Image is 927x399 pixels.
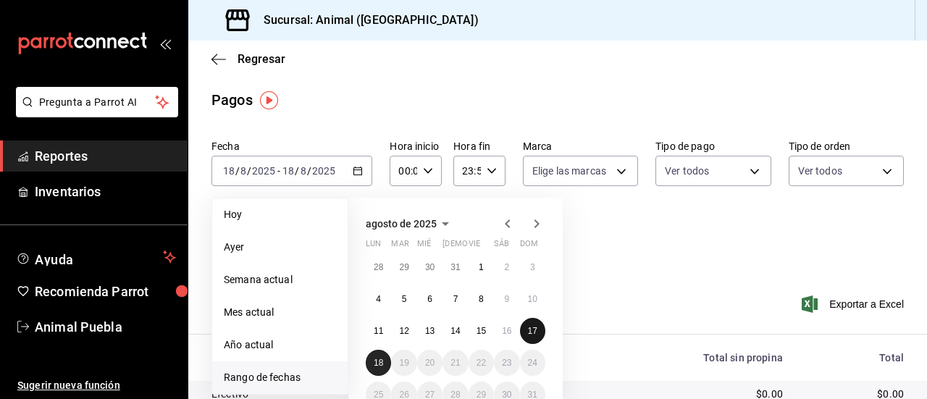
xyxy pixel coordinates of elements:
[502,358,511,368] abbr: 23 de agosto de 2025
[469,239,480,254] abbr: viernes
[442,318,468,344] button: 14 de agosto de 2025
[479,294,484,304] abbr: 8 de agosto de 2025
[391,254,416,280] button: 29 de julio de 2025
[300,165,307,177] input: --
[366,318,391,344] button: 11 de agosto de 2025
[224,272,336,287] span: Semana actual
[16,87,178,117] button: Pregunta a Parrot AI
[450,326,460,336] abbr: 14 de agosto de 2025
[374,262,383,272] abbr: 28 de julio de 2025
[251,165,276,177] input: ----
[805,295,904,313] button: Exportar a Excel
[477,326,486,336] abbr: 15 de agosto de 2025
[282,165,295,177] input: --
[260,91,278,109] img: Tooltip marker
[35,146,176,166] span: Reportes
[374,326,383,336] abbr: 11 de agosto de 2025
[520,254,545,280] button: 3 de agosto de 2025
[523,141,638,151] label: Marca
[442,239,528,254] abbr: jueves
[376,294,381,304] abbr: 4 de agosto de 2025
[211,52,285,66] button: Regresar
[240,165,247,177] input: --
[402,294,407,304] abbr: 5 de agosto de 2025
[504,262,509,272] abbr: 2 de agosto de 2025
[10,105,178,120] a: Pregunta a Parrot AI
[417,350,442,376] button: 20 de agosto de 2025
[425,326,435,336] abbr: 13 de agosto de 2025
[442,254,468,280] button: 31 de julio de 2025
[798,164,842,178] span: Ver todos
[469,318,494,344] button: 15 de agosto de 2025
[391,350,416,376] button: 19 de agosto de 2025
[224,337,336,353] span: Año actual
[427,294,432,304] abbr: 6 de agosto de 2025
[35,317,176,337] span: Animal Puebla
[789,141,904,151] label: Tipo de orden
[417,239,431,254] abbr: miércoles
[442,350,468,376] button: 21 de agosto de 2025
[453,294,458,304] abbr: 7 de agosto de 2025
[159,38,171,49] button: open_drawer_menu
[247,165,251,177] span: /
[417,286,442,312] button: 6 de agosto de 2025
[366,350,391,376] button: 18 de agosto de 2025
[374,358,383,368] abbr: 18 de agosto de 2025
[211,141,372,151] label: Fecha
[442,286,468,312] button: 7 de agosto de 2025
[399,358,408,368] abbr: 19 de agosto de 2025
[584,352,783,364] div: Total sin propina
[35,282,176,301] span: Recomienda Parrot
[399,262,408,272] abbr: 29 de julio de 2025
[494,239,509,254] abbr: sábado
[520,318,545,344] button: 17 de agosto de 2025
[417,254,442,280] button: 30 de julio de 2025
[469,286,494,312] button: 8 de agosto de 2025
[520,350,545,376] button: 24 de agosto de 2025
[425,262,435,272] abbr: 30 de julio de 2025
[224,240,336,255] span: Ayer
[453,141,506,151] label: Hora fin
[450,358,460,368] abbr: 21 de agosto de 2025
[469,254,494,280] button: 1 de agosto de 2025
[252,12,479,29] h3: Sucursal: Animal ([GEOGRAPHIC_DATA])
[277,165,280,177] span: -
[399,326,408,336] abbr: 12 de agosto de 2025
[528,358,537,368] abbr: 24 de agosto de 2025
[224,207,336,222] span: Hoy
[528,326,537,336] abbr: 17 de agosto de 2025
[238,52,285,66] span: Regresar
[307,165,311,177] span: /
[665,164,709,178] span: Ver todos
[366,218,437,230] span: agosto de 2025
[494,254,519,280] button: 2 de agosto de 2025
[528,294,537,304] abbr: 10 de agosto de 2025
[366,254,391,280] button: 28 de julio de 2025
[494,318,519,344] button: 16 de agosto de 2025
[391,286,416,312] button: 5 de agosto de 2025
[366,215,454,232] button: agosto de 2025
[391,239,408,254] abbr: martes
[311,165,336,177] input: ----
[502,326,511,336] abbr: 16 de agosto de 2025
[530,262,535,272] abbr: 3 de agosto de 2025
[39,95,156,110] span: Pregunta a Parrot AI
[366,239,381,254] abbr: lunes
[224,370,336,385] span: Rango de fechas
[390,141,442,151] label: Hora inicio
[17,378,176,393] span: Sugerir nueva función
[425,358,435,368] abbr: 20 de agosto de 2025
[469,350,494,376] button: 22 de agosto de 2025
[520,286,545,312] button: 10 de agosto de 2025
[295,165,299,177] span: /
[494,350,519,376] button: 23 de agosto de 2025
[532,164,606,178] span: Elige las marcas
[655,141,771,151] label: Tipo de pago
[222,165,235,177] input: --
[366,286,391,312] button: 4 de agosto de 2025
[35,248,157,266] span: Ayuda
[806,352,904,364] div: Total
[35,182,176,201] span: Inventarios
[211,89,253,111] div: Pagos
